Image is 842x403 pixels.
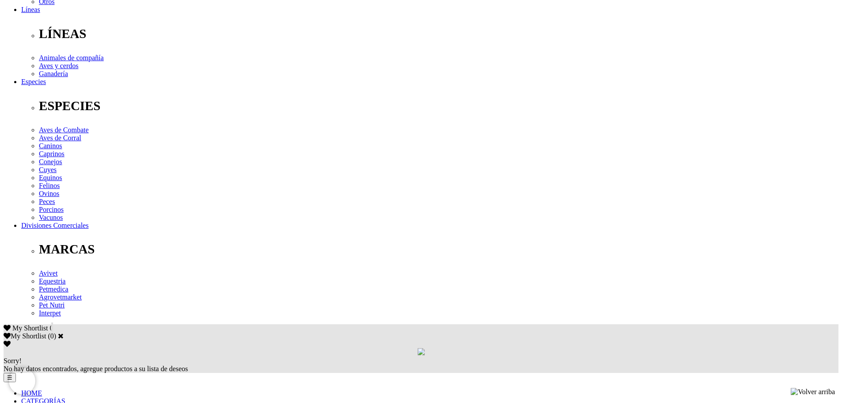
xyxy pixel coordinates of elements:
a: Líneas [21,6,40,13]
a: Cerrar [58,332,64,339]
div: No hay datos encontrados, agregue productos a su lista de deseos [4,357,838,373]
button: ☰ [4,373,16,382]
p: MARCAS [39,242,838,257]
a: Especies [21,78,46,85]
a: Aves y cerdos [39,62,78,69]
a: Aves de Corral [39,134,81,142]
a: Interpet [39,309,61,317]
a: Pet Nutri [39,301,65,309]
p: LÍNEAS [39,27,838,41]
a: Divisiones Comerciales [21,222,88,229]
span: Sorry! [4,357,22,365]
a: Caninos [39,142,62,150]
a: Aves de Combate [39,126,89,134]
p: ESPECIES [39,99,838,113]
a: Vacunos [39,214,63,221]
a: Agrovetmarket [39,293,82,301]
a: Peces [39,198,55,205]
a: Animales de compañía [39,54,104,61]
a: Porcinos [39,206,64,213]
a: Conejos [39,158,62,165]
a: Equinos [39,174,62,181]
span: My Shortlist [12,324,48,332]
label: My Shortlist [4,332,46,340]
iframe: Brevo live chat [9,368,35,394]
a: Caprinos [39,150,65,157]
label: 0 [50,332,54,340]
a: Ganadería [39,70,68,77]
span: 0 [50,324,53,332]
a: Ovinos [39,190,59,197]
img: loading.gif [418,348,425,355]
a: Equestria [39,277,65,285]
a: Felinos [39,182,60,189]
a: Cuyes [39,166,57,173]
span: ( ) [48,332,56,340]
a: Avivet [39,269,57,277]
a: Petmedica [39,285,69,293]
img: Volver arriba [791,388,835,396]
